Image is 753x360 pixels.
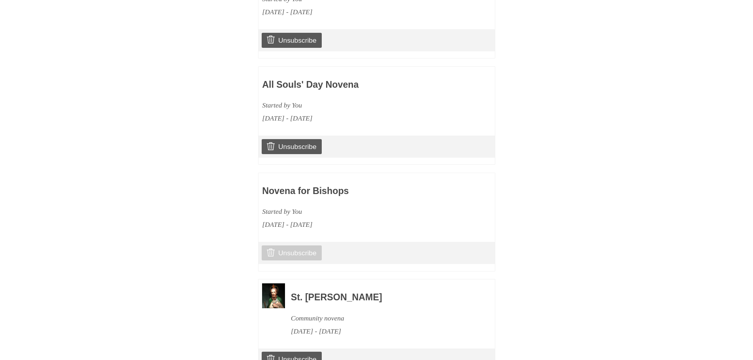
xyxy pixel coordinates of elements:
[262,245,321,260] a: Unsubscribe
[262,112,445,125] div: [DATE] - [DATE]
[291,325,474,338] div: [DATE] - [DATE]
[262,6,445,19] div: [DATE] - [DATE]
[262,80,445,90] h3: All Souls' Day Novena
[291,312,474,325] div: Community novena
[262,283,285,308] img: Novena image
[262,99,445,112] div: Started by You
[262,139,321,154] a: Unsubscribe
[262,205,445,218] div: Started by You
[291,292,474,303] h3: St. [PERSON_NAME]
[262,218,445,231] div: [DATE] - [DATE]
[262,33,321,48] a: Unsubscribe
[262,186,445,196] h3: Novena for Bishops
